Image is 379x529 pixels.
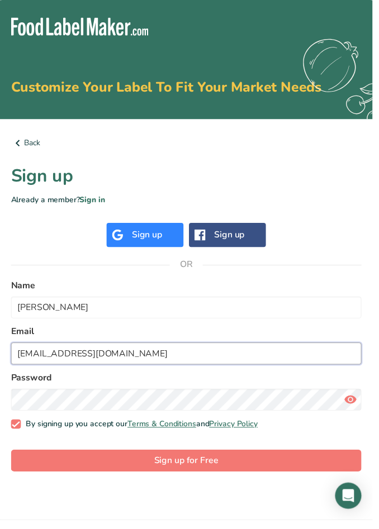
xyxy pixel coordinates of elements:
[21,427,263,437] span: By signing up you accept our and
[11,79,327,98] span: Customize Your Label To Fit Your Market Needs
[11,284,368,297] label: Name
[11,166,368,193] h1: Sign up
[11,18,151,36] img: Food Label Maker
[11,378,368,391] label: Password
[341,491,368,518] div: Open Intercom Messenger
[11,331,368,344] label: Email
[11,457,368,480] button: Sign up for Free
[130,426,200,437] a: Terms & Conditions
[157,462,222,475] span: Sign up for Free
[173,252,206,285] span: OR
[134,232,165,246] div: Sign up
[11,139,368,152] a: Back
[218,232,249,246] div: Sign up
[11,302,368,324] input: John Doe
[11,349,368,371] input: email@example.com
[213,426,262,437] a: Privacy Policy
[81,198,107,208] a: Sign in
[11,197,368,209] p: Already a member?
